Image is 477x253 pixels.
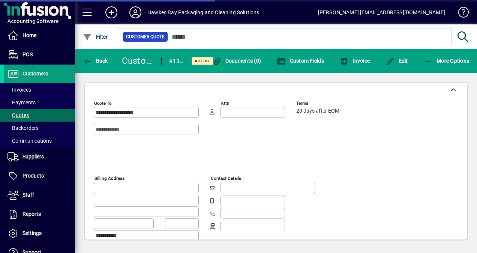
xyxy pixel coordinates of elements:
span: Edit [385,58,408,64]
span: Settings [22,230,42,236]
a: Communications [4,134,75,147]
button: More Options [422,54,471,68]
span: Customer Quote [126,33,165,41]
span: 20 days after EOM [296,108,339,114]
button: Edit [384,54,410,68]
span: Home [22,32,36,38]
span: Communications [7,138,52,144]
span: POS [22,51,33,57]
mat-label: Quote To [94,101,112,106]
span: Customers [22,71,48,77]
span: Invoice [340,58,370,64]
div: [PERSON_NAME] [EMAIL_ADDRESS][DOMAIN_NAME] [318,6,445,18]
span: Backorders [7,125,39,131]
span: Suppliers [22,154,44,160]
a: Reports [4,205,75,224]
div: Hawkes Bay Packaging and Cleaning Solutions [147,6,259,18]
a: Settings [4,224,75,243]
a: Suppliers [4,148,75,166]
button: Back [81,54,110,68]
a: Payments [4,96,75,109]
span: Terms [296,101,341,106]
div: Customer Quote [122,55,154,67]
a: Home [4,26,75,45]
a: POS [4,45,75,64]
span: Reports [22,211,41,217]
a: Knowledge Base [453,2,468,26]
app-page-header-button: Back [75,54,116,68]
mat-label: Attn [221,101,229,106]
div: #1347 [169,55,184,67]
span: Active [195,59,210,63]
a: Quotes [4,109,75,122]
a: Invoices [4,83,75,96]
span: Quotes [7,112,29,118]
button: Filter [81,30,110,44]
a: Products [4,167,75,185]
button: Profile [123,6,147,19]
span: Documents (0) [212,58,261,64]
span: Staff [22,192,34,198]
span: More Options [424,58,469,64]
a: Backorders [4,122,75,134]
span: Filter [83,34,108,40]
button: Custom Fields [275,54,326,68]
span: Payments [7,99,36,105]
span: Back [83,58,108,64]
span: Products [22,173,44,179]
span: Invoices [7,87,31,93]
button: Invoice [338,54,372,68]
a: Staff [4,186,75,205]
button: Add [99,6,123,19]
button: Documents (0) [210,54,263,68]
span: Custom Fields [277,58,324,64]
